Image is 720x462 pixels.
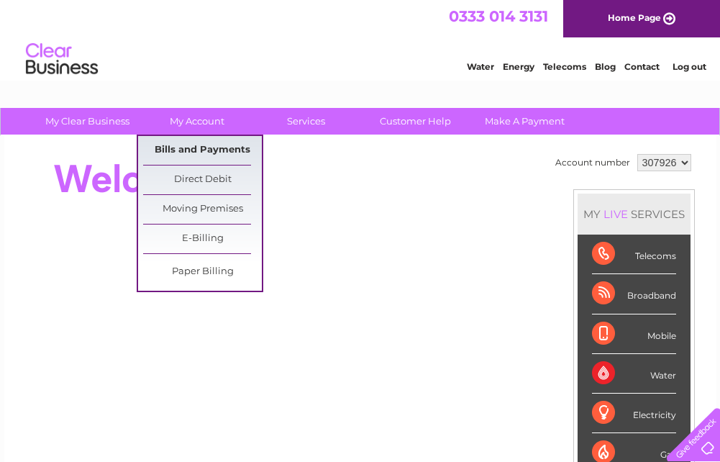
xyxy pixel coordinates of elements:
[143,225,262,253] a: E-Billing
[143,195,262,224] a: Moving Premises
[247,108,365,135] a: Services
[592,235,676,274] div: Telecoms
[592,394,676,433] div: Electricity
[143,258,262,286] a: Paper Billing
[543,61,586,72] a: Telecoms
[592,274,676,314] div: Broadband
[601,207,631,221] div: LIVE
[21,8,701,70] div: Clear Business is a trading name of Verastar Limited (registered in [GEOGRAPHIC_DATA] No. 3667643...
[356,108,475,135] a: Customer Help
[467,61,494,72] a: Water
[465,108,584,135] a: Make A Payment
[137,108,256,135] a: My Account
[449,7,548,25] a: 0333 014 3131
[143,136,262,165] a: Bills and Payments
[592,314,676,354] div: Mobile
[552,150,634,175] td: Account number
[578,194,691,235] div: MY SERVICES
[28,108,147,135] a: My Clear Business
[595,61,616,72] a: Blog
[592,354,676,394] div: Water
[25,37,99,81] img: logo.png
[624,61,660,72] a: Contact
[673,61,706,72] a: Log out
[503,61,534,72] a: Energy
[143,166,262,194] a: Direct Debit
